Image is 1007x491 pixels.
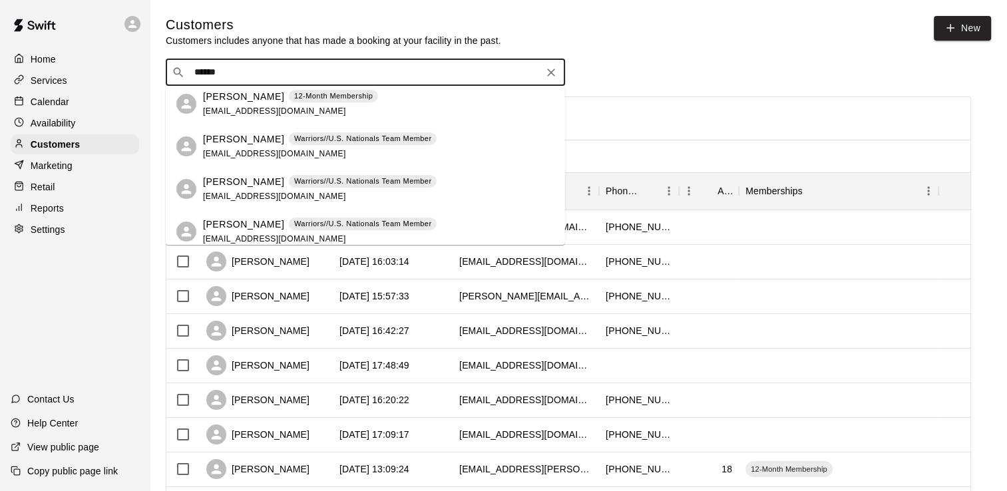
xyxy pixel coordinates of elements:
[606,428,672,441] div: +15736804930
[206,251,309,271] div: [PERSON_NAME]
[459,462,592,476] div: max.d.keicher@gmail.com
[606,255,672,268] div: +15738641375
[176,179,196,199] div: Carter Nivens
[166,59,565,86] div: Search customers by name or email
[459,289,592,303] div: meredith.hill@vu.com
[11,92,139,112] a: Calendar
[934,16,991,41] a: New
[166,34,501,47] p: Customers includes anyone that has made a booking at your facility in the past.
[679,172,739,210] div: Age
[203,192,346,201] span: [EMAIL_ADDRESS][DOMAIN_NAME]
[11,134,139,154] a: Customers
[31,116,76,130] p: Availability
[606,172,640,210] div: Phone Number
[606,289,672,303] div: +15734245822
[459,324,592,337] div: jobannon10@gmail.com
[339,324,409,337] div: 2025-10-09 16:42:27
[11,198,139,218] a: Reports
[339,393,409,407] div: 2025-10-07 16:20:22
[31,223,65,236] p: Settings
[203,175,284,189] p: [PERSON_NAME]
[294,176,432,187] p: Warriors//U.S. Nationals Team Member
[918,181,938,201] button: Menu
[206,424,309,444] div: [PERSON_NAME]
[166,16,501,34] h5: Customers
[31,53,56,66] p: Home
[206,459,309,479] div: [PERSON_NAME]
[11,220,139,240] a: Settings
[11,49,139,69] a: Home
[339,289,409,303] div: 2025-10-13 15:57:33
[203,234,346,244] span: [EMAIL_ADDRESS][DOMAIN_NAME]
[31,202,64,215] p: Reports
[11,156,139,176] a: Marketing
[206,390,309,410] div: [PERSON_NAME]
[606,220,672,234] div: +13145374871
[11,177,139,197] a: Retail
[176,94,196,114] div: Carter Henke
[339,462,409,476] div: 2025-10-04 13:09:24
[599,172,679,210] div: Phone Number
[717,172,732,210] div: Age
[294,133,432,144] p: Warriors//U.S. Nationals Team Member
[606,462,672,476] div: +15734243687
[27,393,75,406] p: Contact Us
[31,95,69,108] p: Calendar
[11,113,139,133] a: Availability
[203,149,346,158] span: [EMAIL_ADDRESS][DOMAIN_NAME]
[459,359,592,372] div: tylermvictor_32@hotmail.com
[206,355,309,375] div: [PERSON_NAME]
[294,218,432,230] p: Warriors//U.S. Nationals Team Member
[339,359,409,372] div: 2025-10-08 17:48:49
[579,181,599,201] button: Menu
[339,428,409,441] div: 2025-10-06 17:09:17
[745,464,833,474] span: 12-Month Membership
[206,286,309,306] div: [PERSON_NAME]
[453,172,599,210] div: Email
[459,255,592,268] div: juliekfarmer@gmail.com
[745,172,803,210] div: Memberships
[739,172,938,210] div: Memberships
[27,416,78,430] p: Help Center
[659,181,679,201] button: Menu
[745,461,833,477] div: 12-Month Membership
[803,182,821,200] button: Sort
[679,181,699,201] button: Menu
[339,255,409,268] div: 2025-10-13 16:03:14
[699,182,717,200] button: Sort
[11,71,139,90] a: Services
[606,324,672,337] div: +15738813025
[203,90,284,104] p: [PERSON_NAME]
[542,63,560,82] button: Clear
[606,393,672,407] div: +12246221831
[203,106,346,116] span: [EMAIL_ADDRESS][DOMAIN_NAME]
[31,74,67,87] p: Services
[27,464,118,478] p: Copy public page link
[31,159,73,172] p: Marketing
[203,132,284,146] p: [PERSON_NAME]
[27,440,99,454] p: View public page
[459,393,592,407] div: pminarik@fastmail.com
[459,428,592,441] div: sbschaefer@socket.net
[31,138,80,151] p: Customers
[721,462,732,476] div: 18
[31,180,55,194] p: Retail
[176,222,196,242] div: Carter Geisler
[206,321,309,341] div: [PERSON_NAME]
[176,136,196,156] div: Carter Toops
[640,182,659,200] button: Sort
[203,218,284,232] p: [PERSON_NAME]
[294,90,373,102] p: 12-Month Membership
